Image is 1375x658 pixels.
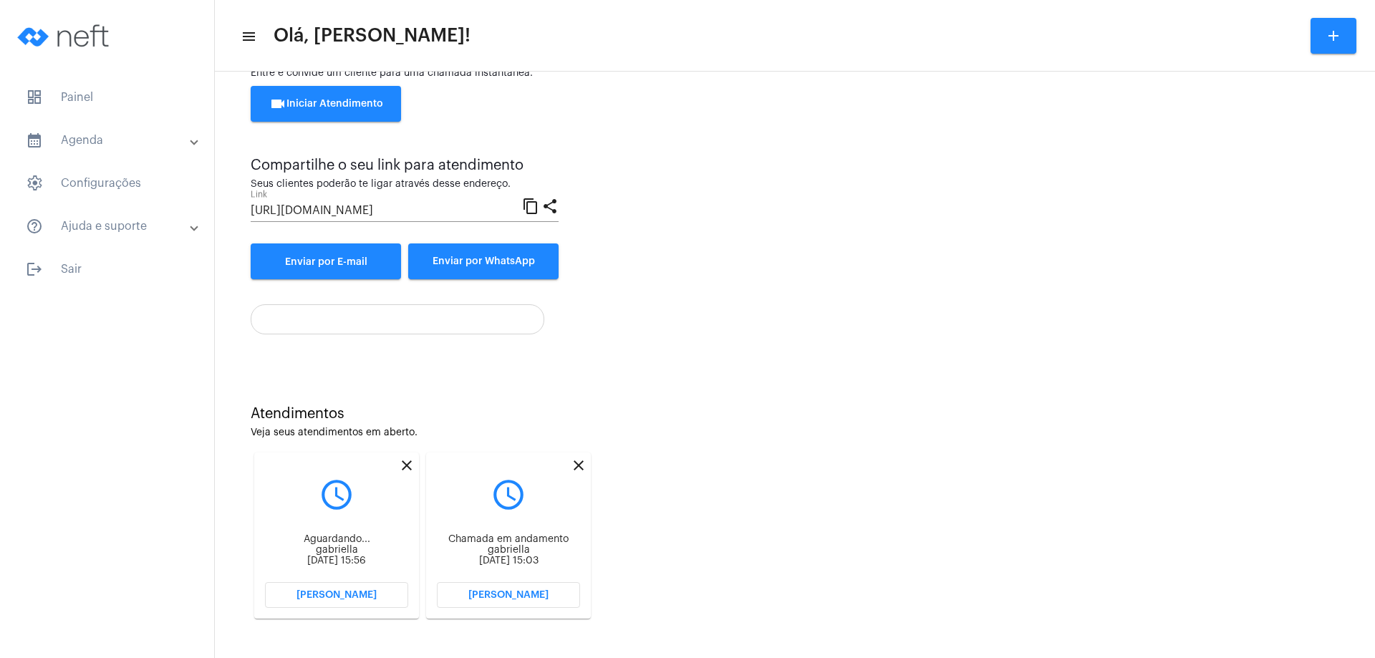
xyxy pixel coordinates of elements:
mat-expansion-panel-header: sidenav iconAgenda [9,123,214,158]
mat-icon: close [398,457,415,474]
a: Enviar por E-mail [251,243,401,279]
span: Enviar por E-mail [285,257,367,267]
mat-icon: query_builder [265,477,408,513]
div: [DATE] 15:56 [265,556,408,566]
span: Sair [14,252,200,286]
div: [DATE] 15:03 [437,556,580,566]
div: Seus clientes poderão te ligar através desse endereço. [251,179,559,190]
button: [PERSON_NAME] [265,582,408,608]
span: [PERSON_NAME] [468,590,549,600]
mat-icon: content_copy [522,197,539,214]
mat-icon: videocam [269,95,286,112]
div: Compartilhe o seu link para atendimento [251,158,559,173]
div: Chamada em andamento [437,534,580,545]
span: Painel [14,80,200,115]
mat-icon: sidenav icon [26,132,43,149]
mat-icon: share [541,197,559,214]
img: logo-neft-novo-2.png [11,7,119,64]
mat-panel-title: Agenda [26,132,191,149]
mat-panel-title: Ajuda e suporte [26,218,191,235]
div: Atendimentos [251,406,1339,422]
mat-icon: query_builder [437,477,580,513]
div: Entre e convide um cliente para uma chamada instantânea. [251,68,1339,79]
button: Iniciar Atendimento [251,86,401,122]
span: Olá, [PERSON_NAME]! [274,24,471,47]
mat-icon: sidenav icon [26,261,43,278]
span: [PERSON_NAME] [296,590,377,600]
mat-icon: sidenav icon [26,218,43,235]
mat-icon: add [1325,27,1342,44]
span: Enviar por WhatsApp [433,256,535,266]
span: Iniciar Atendimento [269,99,383,109]
mat-expansion-panel-header: sidenav iconAjuda e suporte [9,209,214,243]
span: sidenav icon [26,175,43,192]
span: sidenav icon [26,89,43,106]
button: Enviar por WhatsApp [408,243,559,279]
button: [PERSON_NAME] [437,582,580,608]
div: Aguardando... [265,534,408,545]
div: gabriella [265,545,408,556]
span: Configurações [14,166,200,200]
mat-icon: sidenav icon [241,28,255,45]
mat-icon: close [570,457,587,474]
div: gabriella [437,545,580,556]
div: Veja seus atendimentos em aberto. [251,427,1339,438]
